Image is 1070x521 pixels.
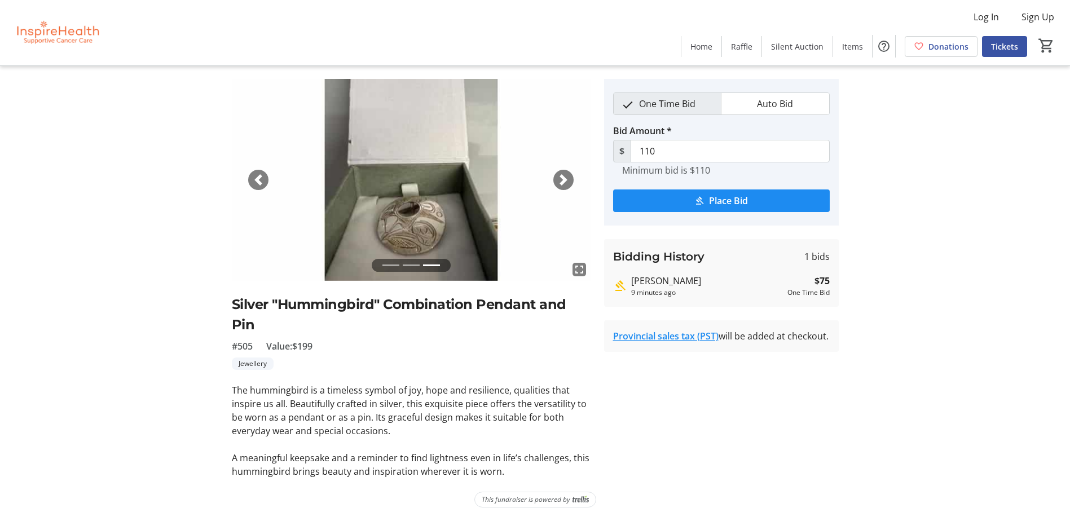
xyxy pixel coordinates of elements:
[787,288,830,298] div: One Time Bid
[613,279,627,293] mat-icon: Highest bid
[905,36,977,57] a: Donations
[613,329,830,343] div: will be added at checkout.
[573,263,586,276] mat-icon: fullscreen
[750,93,800,114] span: Auto Bid
[842,41,863,52] span: Items
[974,10,999,24] span: Log In
[804,250,830,263] span: 1 bids
[613,330,719,342] a: Provincial sales tax (PST)
[709,194,748,207] span: Place Bid
[833,36,872,57] a: Items
[928,41,968,52] span: Donations
[232,357,274,370] tr-label-badge: Jewellery
[681,36,721,57] a: Home
[7,5,107,61] img: InspireHealth Supportive Cancer Care's Logo
[573,496,589,504] img: Trellis Logo
[814,274,830,288] strong: $75
[613,248,704,265] h3: Bidding History
[1021,10,1054,24] span: Sign Up
[613,189,830,212] button: Place Bid
[232,383,591,438] p: The hummingbird is a timeless symbol of joy, hope and resilience, qualities that inspire us all. ...
[690,41,712,52] span: Home
[771,41,824,52] span: Silent Auction
[232,339,253,353] span: #505
[232,294,591,335] h2: Silver "Hummingbird" Combination Pendant and Pin
[982,36,1027,57] a: Tickets
[266,339,312,353] span: Value: $199
[613,140,631,162] span: $
[622,165,710,176] tr-hint: Minimum bid is $110
[232,451,591,478] p: A meaningful keepsake and a reminder to find lightness even in life’s challenges, this hummingbir...
[965,8,1008,26] button: Log In
[613,124,672,138] label: Bid Amount *
[1012,8,1063,26] button: Sign Up
[873,35,895,58] button: Help
[632,93,702,114] span: One Time Bid
[731,41,752,52] span: Raffle
[762,36,833,57] a: Silent Auction
[482,494,570,505] span: This fundraiser is powered by
[991,41,1018,52] span: Tickets
[631,274,783,288] div: [PERSON_NAME]
[232,79,591,281] img: Image
[1036,36,1056,56] button: Cart
[722,36,761,57] a: Raffle
[631,288,783,298] div: 9 minutes ago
